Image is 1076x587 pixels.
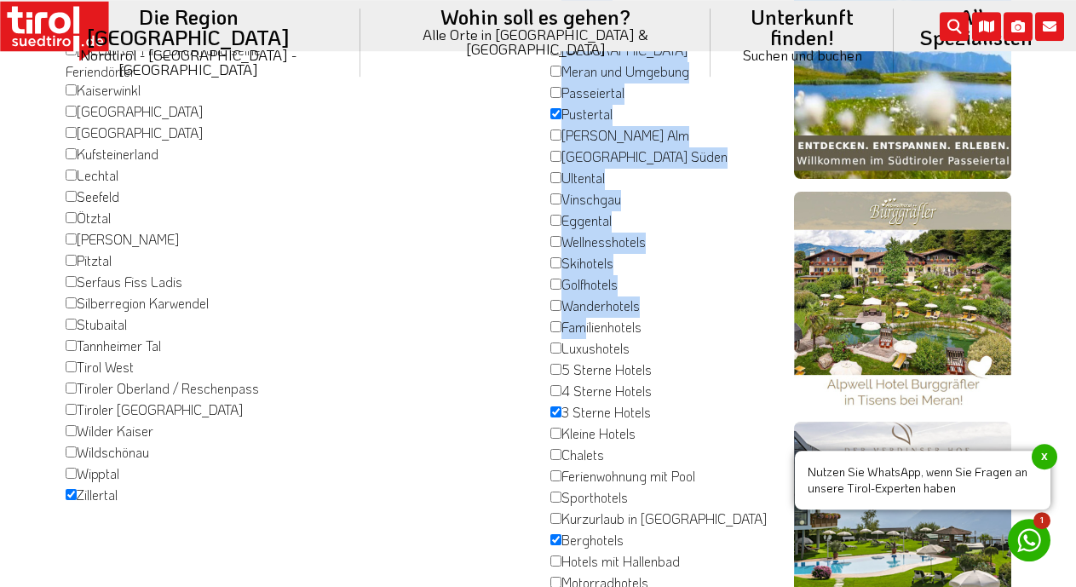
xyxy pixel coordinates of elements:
input: Tiroler Oberland / Reschenpass [66,383,77,394]
input: Skihotels [550,257,561,268]
span: Nutzen Sie WhatsApp, wenn Sie Fragen an unsere Tirol-Experten haben [795,451,1050,509]
label: Familienhotels [550,318,642,339]
input: Vinschgau [550,193,561,204]
label: Pustertal [550,105,613,126]
label: Lechtal [66,166,118,187]
span: 1 [1033,512,1050,529]
label: Tiroler [GEOGRAPHIC_DATA] [66,400,243,422]
label: Vinschgau [550,190,621,211]
i: Kontakt [1035,12,1064,41]
input: Kufsteinerland [66,148,77,159]
input: Golfhotels [550,279,561,290]
input: Sporthotels [550,492,561,503]
input: Wanderhotels [550,300,561,311]
i: Fotogalerie [1004,12,1033,41]
label: Seefeld [66,187,119,209]
input: 5 Sterne Hotels [550,364,561,375]
input: Wellnesshotels [550,236,561,247]
input: Chalets [550,449,561,460]
input: Tirol West [66,361,77,372]
label: Hotels mit Hallenbad [550,552,680,573]
input: Tiroler [GEOGRAPHIC_DATA] [66,404,77,415]
label: Sporthotels [550,488,628,509]
small: Suchen und buchen [731,48,872,62]
input: Kurzurlaub in [GEOGRAPHIC_DATA] [550,513,561,524]
label: Tannheimer Tal [66,337,161,358]
input: Kleine Hotels [550,428,561,439]
label: Silberregion Karwendel [66,294,209,315]
label: Tirol West [66,358,134,379]
label: Ferienwohnung mit Pool [550,467,695,488]
input: Pustertal [550,108,561,119]
label: 5 Sterne Hotels [550,360,652,382]
label: 3 Sterne Hotels [550,403,651,424]
label: Kleine Hotels [550,424,636,446]
label: Ötztal [66,209,111,230]
label: Eggental [550,211,612,233]
label: Kufsteinerland [66,145,158,166]
input: [GEOGRAPHIC_DATA] [66,127,77,138]
img: burggraefler.jpg [794,192,1011,409]
input: [PERSON_NAME] [66,233,77,245]
input: Serfaus Fiss Ladis [66,276,77,287]
label: Chalets [550,446,604,467]
label: Wildschönau [66,443,149,464]
label: Skihotels [550,254,613,275]
label: [PERSON_NAME] Alm [550,126,689,147]
input: [GEOGRAPHIC_DATA] Süden [550,151,561,162]
input: Berghotels [550,534,561,545]
label: Berghotels [550,531,624,552]
small: Nordtirol - [GEOGRAPHIC_DATA] - [GEOGRAPHIC_DATA] [37,48,340,77]
input: Silberregion Karwendel [66,297,77,308]
label: [GEOGRAPHIC_DATA] [66,124,203,145]
input: Zillertal [66,489,77,500]
label: Wilder Kaiser [66,422,153,443]
label: Stubaital [66,315,127,337]
input: Luxushotels [550,342,561,354]
input: Wipptal [66,468,77,479]
input: Stubaital [66,319,77,330]
label: [GEOGRAPHIC_DATA] [66,102,203,124]
label: Serfaus Fiss Ladis [66,273,182,294]
input: [PERSON_NAME] Alm [550,129,561,141]
input: Wildschönau [66,446,77,458]
a: 1 Nutzen Sie WhatsApp, wenn Sie Fragen an unsere Tirol-Experten habenx [1008,519,1050,561]
label: [PERSON_NAME] [66,230,179,251]
input: Tannheimer Tal [66,340,77,351]
small: Alle Orte in [GEOGRAPHIC_DATA] & [GEOGRAPHIC_DATA] [381,27,691,56]
label: Wellnesshotels [550,233,646,254]
input: [GEOGRAPHIC_DATA] [66,106,77,117]
label: Tiroler Oberland / Reschenpass [66,379,259,400]
label: Ultental [550,169,605,190]
label: Golfhotels [550,275,618,296]
label: Luxushotels [550,339,630,360]
label: Wanderhotels [550,296,640,318]
input: Pitztal [66,255,77,266]
input: Eggental [550,215,561,226]
input: Ferienwohnung mit Pool [550,470,561,481]
label: Zillertal [66,486,118,507]
input: Hotels mit Hallenbad [550,555,561,567]
input: Ötztal [66,212,77,223]
span: x [1032,444,1057,469]
input: Lechtal [66,170,77,181]
label: [GEOGRAPHIC_DATA] Süden [550,147,728,169]
input: 3 Sterne Hotels [550,406,561,417]
label: Kurzurlaub in [GEOGRAPHIC_DATA] [550,509,767,531]
input: Ultental [550,172,561,183]
input: Wilder Kaiser [66,425,77,436]
input: Familienhotels [550,321,561,332]
label: Wipptal [66,464,119,486]
i: Karte öffnen [972,12,1001,41]
label: 4 Sterne Hotels [550,382,652,403]
input: Seefeld [66,191,77,202]
label: Pitztal [66,251,112,273]
input: 4 Sterne Hotels [550,385,561,396]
